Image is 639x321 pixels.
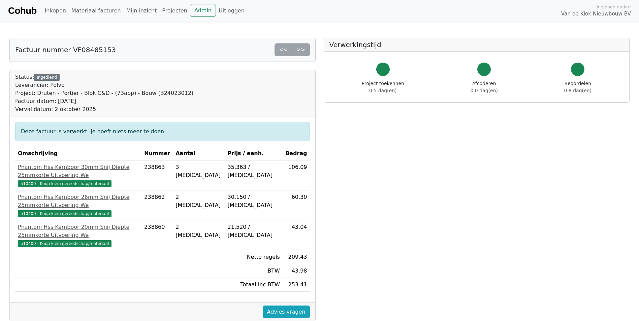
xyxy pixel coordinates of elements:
[18,240,111,247] span: 510400 - Koop klein gereedschap/materiaal
[564,88,592,93] span: 0.8 dag(en)
[42,4,68,17] a: Inkopen
[283,264,310,278] td: 43.98
[18,223,139,239] div: Phantom Hss Kernboor 20mm Snij Diepte 25mmkorte Uitvoering We
[159,4,190,17] a: Projecten
[18,193,139,217] a: Phantom Hss Kernboor 26mm Snij Diepte 25mmkorte Uitvoering We510400 - Koop klein gereedschap/mate...
[8,3,36,19] a: Cohub
[216,4,247,17] a: Uitloggen
[18,180,111,187] span: 510400 - Koop klein gereedschap/materiaal
[15,105,193,113] div: Verval datum: 2 oktober 2025
[141,147,173,160] th: Nummer
[175,223,222,239] div: 2 [MEDICAL_DATA]
[15,73,193,113] div: Status:
[18,163,139,179] div: Phantom Hss Kernboor 30mm Snij Diepte 25mmkorte Uitvoering We
[225,250,283,264] td: Netto regels
[141,160,173,190] td: 238863
[15,147,141,160] th: Omschrijving
[369,88,396,93] span: 0.5 dag(en)
[173,147,225,160] th: Aantal
[597,4,631,10] span: Ingelogd onder:
[283,250,310,264] td: 209.43
[175,163,222,179] div: 3 [MEDICAL_DATA]
[15,46,116,54] h5: Factuur nummer VF08485153
[69,4,124,17] a: Materiaal facturen
[18,210,111,217] span: 510400 - Koop klein gereedschap/materiaal
[18,223,139,247] a: Phantom Hss Kernboor 20mm Snij Diepte 25mmkorte Uitvoering We510400 - Koop klein gereedschap/mate...
[18,193,139,209] div: Phantom Hss Kernboor 26mm Snij Diepte 25mmkorte Uitvoering We
[15,97,193,105] div: Factuur datum: [DATE]
[228,193,280,209] div: 30.150 / [MEDICAL_DATA]
[561,10,631,18] span: Van de Klok Nieuwbouw BV
[141,190,173,220] td: 238862
[34,74,59,81] div: Ingediend
[329,41,624,49] h5: Verwerkingstijd
[228,163,280,179] div: 35.363 / [MEDICAL_DATA]
[283,190,310,220] td: 60.30
[471,88,498,93] span: 0.0 dag(en)
[190,4,216,17] a: Admin
[15,89,193,97] div: Project: Druten - Portier - Blok C&D - (73app) - Bouw (B24023012)
[124,4,160,17] a: Mijn inzicht
[18,163,139,187] a: Phantom Hss Kernboor 30mm Snij Diepte 25mmkorte Uitvoering We510400 - Koop klein gereedschap/mate...
[471,80,498,94] div: Afcoderen
[228,223,280,239] div: 21.520 / [MEDICAL_DATA]
[283,160,310,190] td: 106.09
[15,81,193,89] div: Leverancier: Polvo
[175,193,222,209] div: 2 [MEDICAL_DATA]
[141,220,173,250] td: 238860
[225,264,283,278] td: BTW
[225,147,283,160] th: Prijs / eenh.
[362,80,404,94] div: Project toekennen
[564,80,592,94] div: Beoordelen
[283,147,310,160] th: Bedrag
[225,278,283,292] td: Totaal inc BTW
[263,306,310,318] a: Advies vragen
[15,122,310,141] div: Deze factuur is verwerkt. Je hoeft niets meer te doen.
[283,278,310,292] td: 253.41
[283,220,310,250] td: 43.04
